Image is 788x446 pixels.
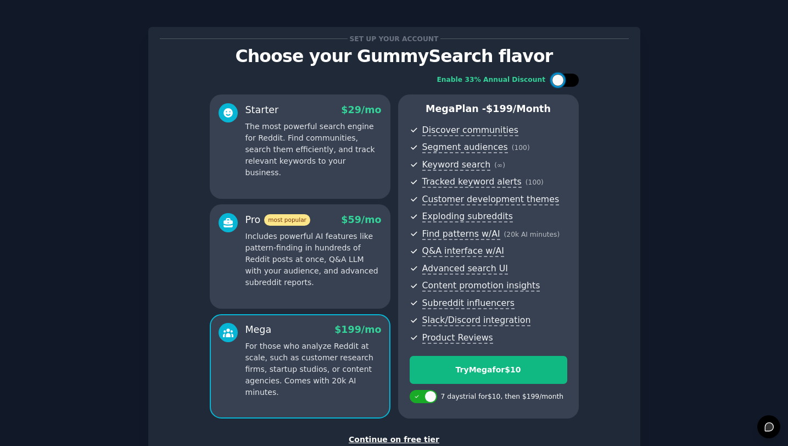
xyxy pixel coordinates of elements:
[341,104,381,115] span: $ 29 /mo
[486,103,551,114] span: $ 199 /month
[245,323,272,337] div: Mega
[526,179,544,186] span: ( 100 )
[422,176,522,188] span: Tracked keyword alerts
[504,231,560,238] span: ( 20k AI minutes )
[422,246,504,257] span: Q&A interface w/AI
[422,194,560,205] span: Customer development themes
[410,364,567,376] div: Try Mega for $10
[245,103,279,117] div: Starter
[348,33,440,44] span: Set up your account
[441,392,564,402] div: 7 days trial for $10 , then $ 199 /month
[494,161,505,169] span: ( ∞ )
[160,434,629,445] div: Continue on free tier
[422,315,531,326] span: Slack/Discord integration
[245,341,382,398] p: For those who analyze Reddit at scale, such as customer research firms, startup studios, or conte...
[437,75,546,85] div: Enable 33% Annual Discount
[422,159,491,171] span: Keyword search
[245,121,382,179] p: The most powerful search engine for Reddit. Find communities, search them efficiently, and track ...
[341,214,381,225] span: $ 59 /mo
[422,280,540,292] span: Content promotion insights
[422,298,515,309] span: Subreddit influencers
[410,356,567,384] button: TryMegafor$10
[245,213,310,227] div: Pro
[410,102,567,116] p: Mega Plan -
[422,142,508,153] span: Segment audiences
[512,144,530,152] span: ( 100 )
[160,47,629,66] p: Choose your GummySearch flavor
[245,231,382,288] p: Includes powerful AI features like pattern-finding in hundreds of Reddit posts at once, Q&A LLM w...
[422,332,493,344] span: Product Reviews
[334,324,381,335] span: $ 199 /mo
[264,214,310,226] span: most popular
[422,125,518,136] span: Discover communities
[422,228,500,240] span: Find patterns w/AI
[422,263,508,275] span: Advanced search UI
[422,211,513,222] span: Exploding subreddits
